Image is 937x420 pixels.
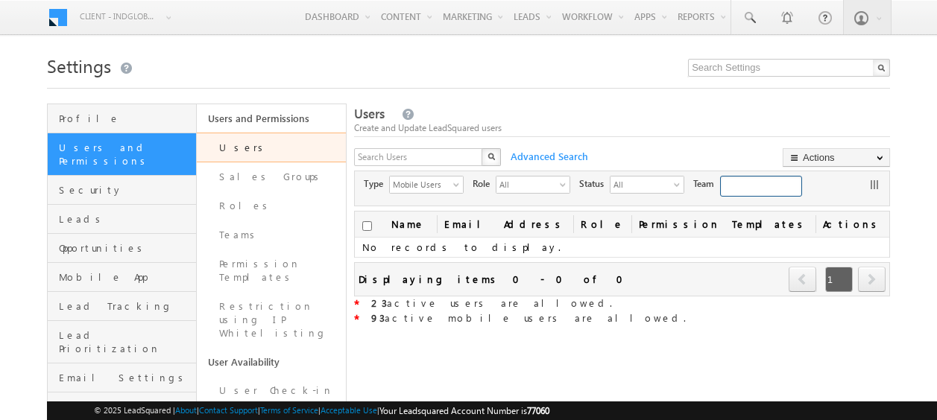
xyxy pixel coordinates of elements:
[48,234,196,263] a: Opportunities
[48,176,196,205] a: Security
[354,121,891,135] div: Create and Update LeadSquared users
[260,405,318,415] a: Terms of Service
[560,180,572,188] span: select
[496,176,558,191] span: All
[453,180,465,188] span: select
[379,405,549,416] span: Your Leadsquared Account Number is
[579,177,610,191] span: Status
[371,311,385,324] strong: 93
[199,405,258,415] a: Contact Support
[47,54,111,77] span: Settings
[384,211,432,237] a: Name
[858,268,886,292] a: next
[473,177,496,191] span: Role
[59,183,192,197] span: Security
[197,348,346,376] a: User Availability
[59,270,192,284] span: Mobile App
[197,191,346,220] a: Roles
[573,211,631,237] a: Role
[59,299,192,313] span: Lead Tracking
[197,104,346,133] a: Users and Permissions
[783,148,890,167] button: Actions
[59,328,192,355] span: Lead Prioritization
[48,292,196,321] a: Lead Tracking
[354,148,484,166] input: Search Users
[371,296,387,309] strong: 23
[48,321,196,363] a: Lead Prioritization
[48,133,196,176] a: Users and Permissions
[371,311,686,324] span: active mobile users are allowed.
[94,404,549,418] span: © 2025 LeadSquared | | | | |
[825,267,853,292] span: 1
[197,376,346,405] a: User Check-in
[197,133,346,162] a: Users
[59,371,192,384] span: Email Settings
[390,176,451,191] span: Mobile Users
[488,153,495,160] img: Search
[359,270,632,287] div: Displaying items 0 - 0 of 0
[631,211,815,237] span: Permission Templates
[611,176,672,191] span: All
[437,211,573,237] a: Email Address
[364,177,389,191] span: Type
[688,59,890,77] input: Search Settings
[48,363,196,392] a: Email Settings
[858,267,886,292] span: next
[789,268,817,292] a: prev
[59,141,192,168] span: Users and Permissions
[789,267,816,292] span: prev
[197,162,346,191] a: Sales Groups
[175,405,197,415] a: About
[197,249,346,292] a: Permission Templates
[80,9,158,24] span: Client - indglobal1 (77060)
[59,112,192,125] span: Profile
[371,296,612,309] span: active users are allowed.
[48,205,196,234] a: Leads
[693,177,720,191] span: Team
[197,292,346,348] a: Restriction using IP Whitelisting
[48,263,196,292] a: Mobile App
[48,104,196,133] a: Profile
[354,105,385,122] span: Users
[321,405,377,415] a: Acceptable Use
[503,150,593,163] span: Advanced Search
[527,405,549,416] span: 77060
[815,211,889,237] span: Actions
[355,238,890,258] td: No records to display.
[197,220,346,249] a: Teams
[59,241,192,255] span: Opportunities
[674,180,686,188] span: select
[59,212,192,226] span: Leads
